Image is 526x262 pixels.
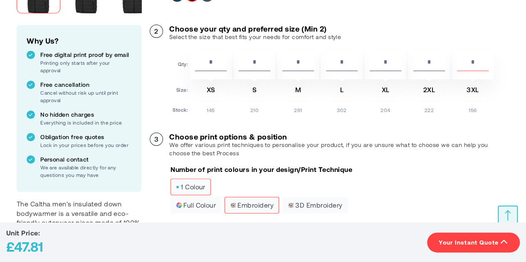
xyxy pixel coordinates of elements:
[173,103,188,114] td: Stock:
[190,103,232,114] td: 145
[277,103,319,114] td: 261
[169,141,509,157] p: We offer various print techniques to personalise your product, if you are unsure what to choose w...
[427,233,520,252] button: Your Instant Quote
[169,132,509,141] h3: Choose print options & position
[170,165,352,174] p: Number of print colours in your design/Print Technique
[40,133,131,141] p: Obligation free quotes
[40,119,131,126] p: Everything is included in the price
[169,33,341,41] p: Select the size that best fits your needs for comfort and style
[321,103,363,114] td: 302
[452,103,494,114] td: 156
[277,81,319,101] td: M
[40,89,131,104] p: Cancel without risk up until print approval
[234,103,275,114] td: 210
[6,237,43,256] div: £47.81
[176,202,216,208] span: full colour
[169,24,341,33] h3: Choose your qty and preferred size (Min 2)
[230,202,274,208] span: Embroidery
[365,103,406,114] td: 204
[40,59,131,74] p: Printing only starts after your approval
[176,184,205,190] span: 1 colour
[27,35,131,47] h2: Why Us?
[365,81,406,101] td: XL
[173,51,188,79] td: Qty:
[173,81,188,101] td: Size:
[452,81,494,101] td: 3XL
[40,110,131,119] p: No hidden charges
[408,103,450,114] td: 222
[40,164,131,179] p: We are available directly for any questions you may have
[6,229,40,237] span: Unit Price:
[40,51,131,59] p: Free digital print proof by email
[321,81,363,101] td: L
[40,81,131,89] p: Free cancellation
[40,155,131,164] p: Personal contact
[17,199,141,246] div: The Caltha men's insulated down bodywarmer is a versatile and eco-friendly outerwear piece made o...
[288,202,342,208] span: 3D Embroidery
[234,81,275,101] td: S
[190,81,232,101] td: XS
[439,238,499,247] span: Your Instant Quote
[40,141,131,149] p: Lock in your prices before you order
[408,81,450,101] td: 2XL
